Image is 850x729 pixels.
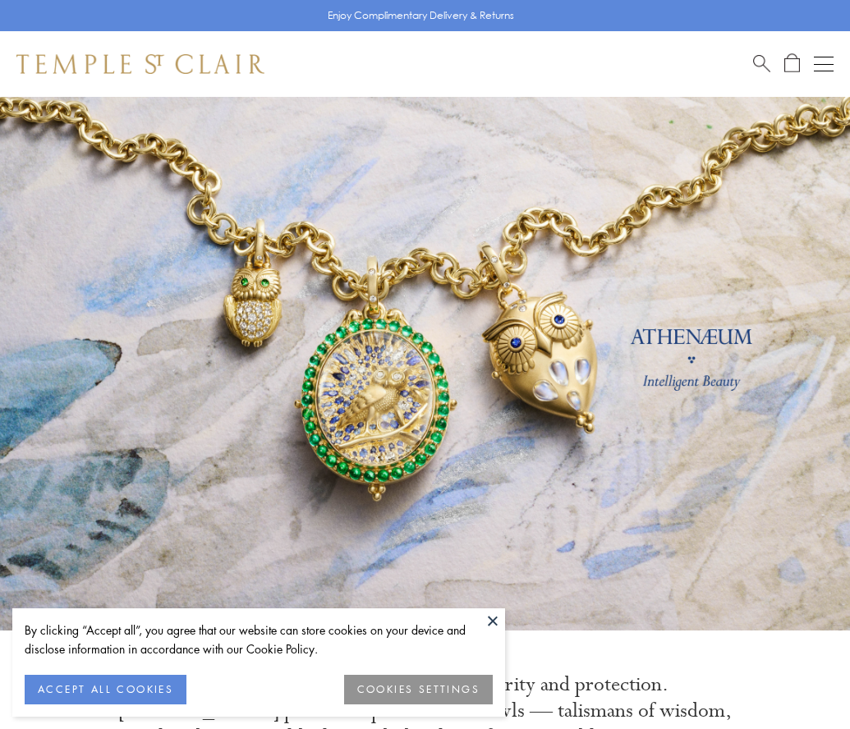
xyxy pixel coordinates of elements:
[328,7,514,24] p: Enjoy Complimentary Delivery & Returns
[344,675,493,704] button: COOKIES SETTINGS
[16,54,264,74] img: Temple St. Clair
[25,675,186,704] button: ACCEPT ALL COOKIES
[25,621,493,658] div: By clicking “Accept all”, you agree that our website can store cookies on your device and disclos...
[784,53,800,74] a: Open Shopping Bag
[753,53,770,74] a: Search
[814,54,834,74] button: Open navigation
